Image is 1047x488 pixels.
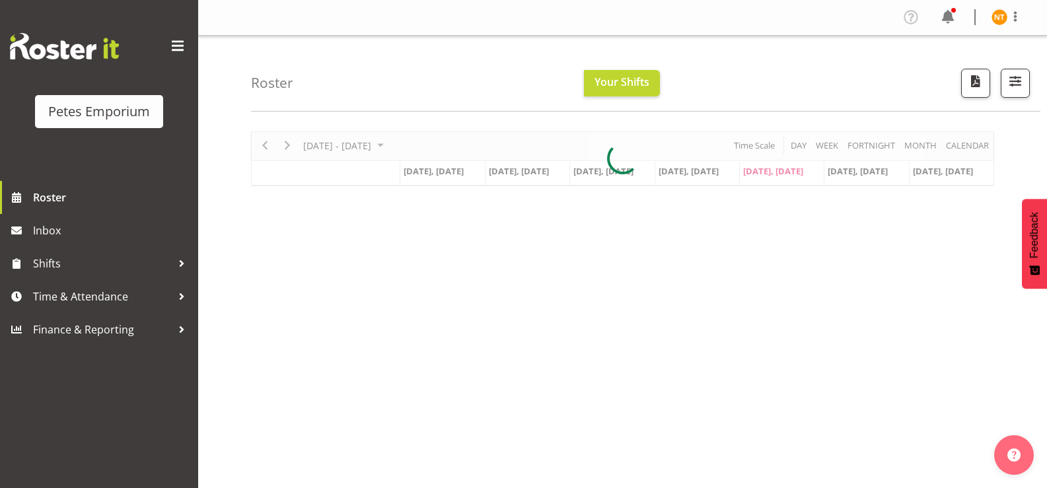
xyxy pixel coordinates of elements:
span: Feedback [1029,212,1040,258]
button: Feedback - Show survey [1022,199,1047,289]
img: Rosterit website logo [10,33,119,59]
button: Filter Shifts [1001,69,1030,98]
div: Petes Emporium [48,102,150,122]
button: Your Shifts [584,70,660,96]
span: Time & Attendance [33,287,172,306]
button: Download a PDF of the roster according to the set date range. [961,69,990,98]
h4: Roster [251,75,293,90]
span: Roster [33,188,192,207]
img: nicole-thomson8388.jpg [992,9,1007,25]
img: help-xxl-2.png [1007,448,1021,462]
span: Shifts [33,254,172,273]
span: Your Shifts [595,75,649,89]
span: Inbox [33,221,192,240]
span: Finance & Reporting [33,320,172,339]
